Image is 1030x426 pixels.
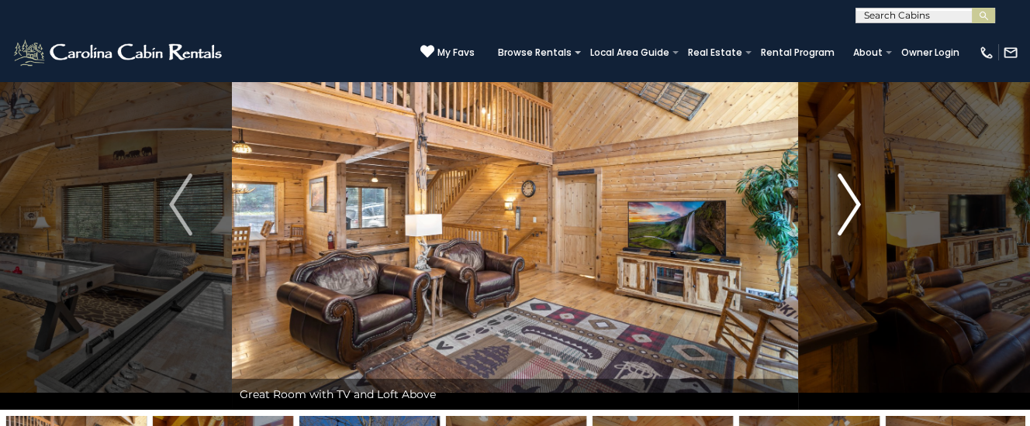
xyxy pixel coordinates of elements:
[893,42,967,64] a: Owner Login
[753,42,842,64] a: Rental Program
[490,42,579,64] a: Browse Rentals
[232,379,798,410] div: Great Room with TV and Loft Above
[680,42,750,64] a: Real Estate
[845,42,890,64] a: About
[838,173,861,235] img: arrow
[169,173,192,235] img: arrow
[1003,45,1018,60] img: mail-regular-white.png
[437,46,475,60] span: My Favs
[979,45,994,60] img: phone-regular-white.png
[12,37,226,68] img: White-1-2.png
[420,44,475,60] a: My Favs
[582,42,677,64] a: Local Area Guide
